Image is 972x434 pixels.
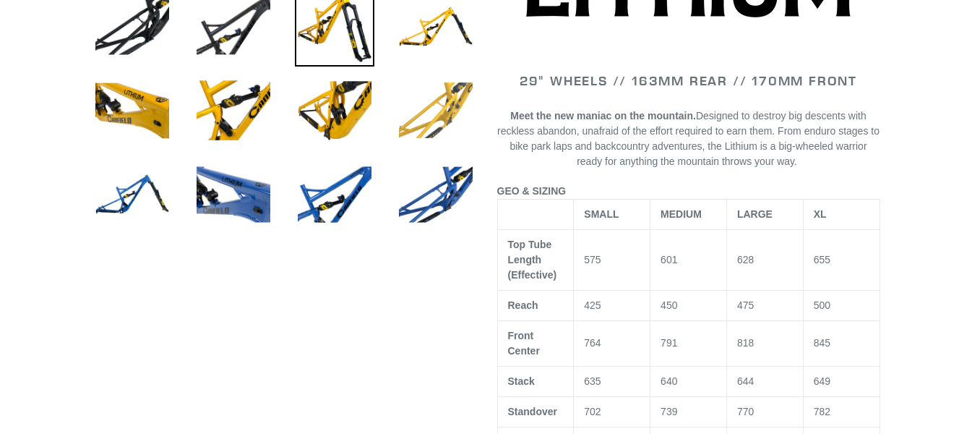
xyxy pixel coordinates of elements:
td: 635 [574,366,650,396]
span: . [794,156,797,167]
td: 818 [726,320,803,366]
span: Front Center [508,330,540,357]
img: Load image into Gallery viewer, LITHIUM - Frame, Shock + Fork [396,71,476,150]
span: Reach [508,299,538,311]
span: Designed to destroy big descents with reckless abandon, unafraid of the effort required to earn t... [497,110,879,167]
span: SMALL [584,208,619,220]
b: Meet the new maniac on the mountain. [510,110,696,122]
span: Top Tube Length (Effective) [508,239,557,281]
span: GEO & SIZING [497,185,567,197]
span: LARGE [737,208,773,220]
span: 29" WHEELS // 163mm REAR // 170mm FRONT [520,72,857,89]
td: 425 [574,290,650,320]
span: Stack [508,375,535,387]
span: Standover [508,406,557,417]
td: 601 [650,229,727,290]
td: 628 [726,229,803,290]
td: 845 [803,320,879,366]
td: 770 [726,396,803,427]
span: XL [814,208,827,220]
td: 475 [726,290,803,320]
td: 791 [650,320,727,366]
td: 655 [803,229,879,290]
td: 500 [803,290,879,320]
td: 782 [803,396,879,427]
img: Load image into Gallery viewer, LITHIUM - Frame, Shock + Fork [295,155,374,234]
span: MEDIUM [661,208,702,220]
img: Load image into Gallery viewer, LITHIUM - Frame, Shock + Fork [93,71,172,150]
td: 764 [574,320,650,366]
td: 640 [650,366,727,396]
img: Load image into Gallery viewer, LITHIUM - Frame, Shock + Fork [93,155,172,234]
td: 644 [726,366,803,396]
img: Load image into Gallery viewer, LITHIUM - Frame, Shock + Fork [194,155,273,234]
img: Load image into Gallery viewer, LITHIUM - Frame, Shock + Fork [295,71,374,150]
span: 739 [661,406,677,417]
img: Load image into Gallery viewer, LITHIUM - Frame, Shock + Fork [396,155,476,234]
td: 649 [803,366,879,396]
img: Load image into Gallery viewer, LITHIUM - Frame, Shock + Fork [194,71,273,150]
td: 575 [574,229,650,290]
td: 450 [650,290,727,320]
span: From enduro stages to bike park laps and backcountry adventures, the Lithium is a big-wheeled war... [509,125,879,167]
td: 702 [574,396,650,427]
